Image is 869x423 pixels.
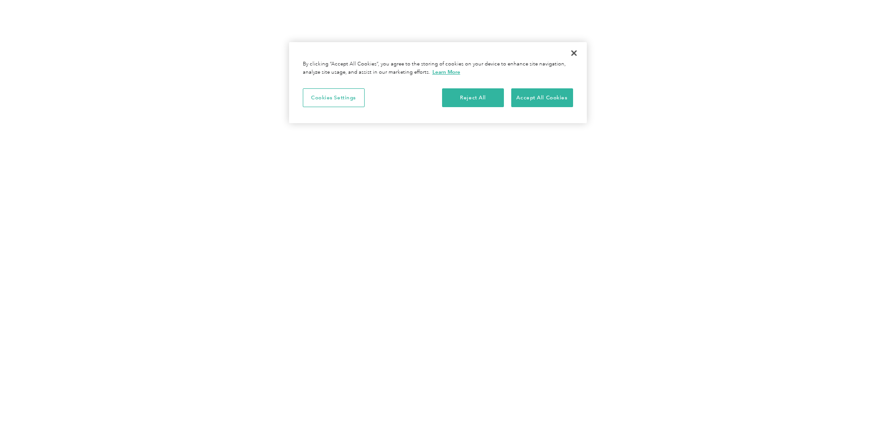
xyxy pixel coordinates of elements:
[564,43,584,63] button: Close
[303,60,573,76] div: By clicking “Accept All Cookies”, you agree to the storing of cookies on your device to enhance s...
[289,42,587,123] div: Privacy
[289,42,587,123] div: Cookie banner
[442,88,504,108] button: Reject All
[432,69,460,75] a: More information about your privacy, opens in a new tab
[511,88,573,108] button: Accept All Cookies
[303,88,365,108] button: Cookies Settings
